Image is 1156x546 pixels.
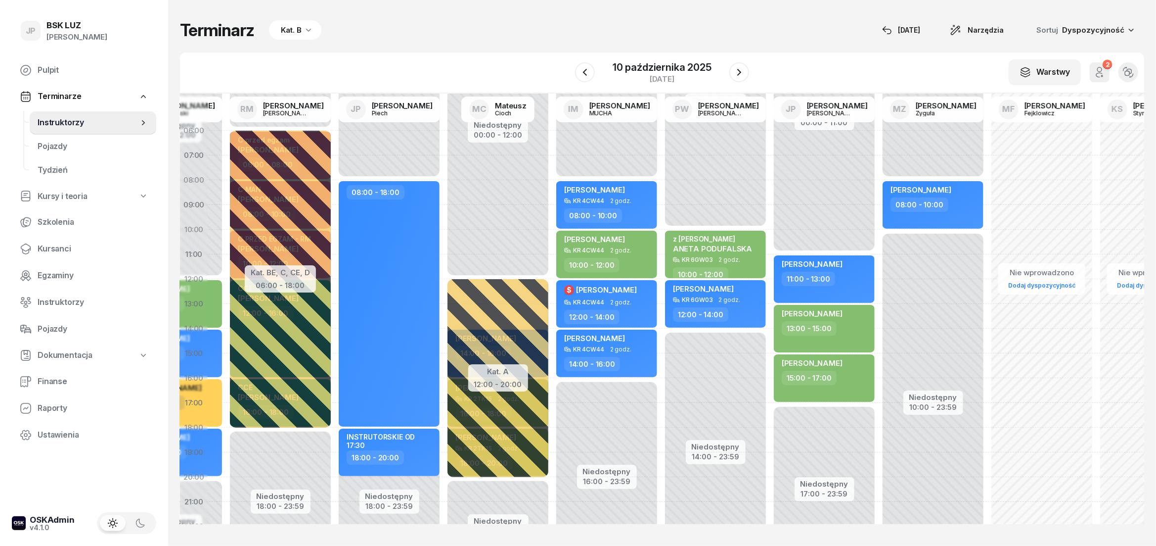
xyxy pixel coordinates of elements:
[365,500,413,510] div: 18:00 - 23:59
[665,97,767,122] a: PW[PERSON_NAME][PERSON_NAME]
[583,475,631,486] div: 16:00 - 23:59
[474,378,522,389] div: 12:00 - 20:00
[180,267,208,292] div: 12:00
[589,110,637,116] div: MUCHA
[251,266,310,279] div: Kat. BE, C, CE, D
[567,287,572,294] span: $
[30,524,75,531] div: v4.1.0
[38,164,148,177] span: Tydzień
[180,440,208,465] div: 19:00
[1004,266,1079,279] div: Nie wprowadzono
[38,323,148,336] span: Pojazdy
[873,20,929,40] button: [DATE]
[782,371,837,385] div: 15:00 - 17:00
[347,185,404,199] div: 08:00 - 18:00
[564,258,620,272] div: 10:00 - 12:00
[1036,24,1060,37] span: Sortuj
[12,397,156,420] a: Raporty
[807,102,868,109] div: [PERSON_NAME]
[38,269,148,282] span: Egzaminy
[782,272,835,286] div: 11:00 - 13:00
[251,279,310,290] div: 06:00 - 18:00
[1004,264,1079,294] button: Nie wprowadzonoDodaj dyspozycyjność
[583,468,631,475] div: Niedostępny
[372,102,433,109] div: [PERSON_NAME]
[12,317,156,341] a: Pojazdy
[474,517,523,525] div: Niedostępny
[564,185,625,195] span: [PERSON_NAME]
[573,299,604,305] div: KR 4CW44
[12,58,156,82] a: Pulpit
[692,450,740,461] div: 14:00 - 23:59
[719,297,740,303] span: 2 godz.
[583,466,631,488] button: Niedostępny16:00 - 23:59
[180,366,208,391] div: 16:00
[474,121,522,129] div: Niedostępny
[610,299,631,306] span: 2 godz.
[281,24,302,36] div: Kat. B
[30,158,156,182] a: Tydzień
[673,307,728,322] div: 12:00 - 14:00
[564,235,625,244] span: [PERSON_NAME]
[800,480,848,488] div: Niedostępny
[251,266,310,290] button: Kat. BE, C, CE, D06:00 - 18:00
[30,135,156,158] a: Pojazdy
[800,488,848,498] div: 17:00 - 23:59
[807,110,854,116] div: [PERSON_NAME]
[26,27,36,35] span: JP
[782,259,843,269] span: [PERSON_NAME]
[180,242,208,267] div: 11:00
[38,90,81,103] span: Terminarze
[573,346,604,352] div: KR 4CW44
[12,423,156,447] a: Ustawienia
[38,190,88,203] span: Kursy i teoria
[1020,66,1070,79] div: Warstwy
[893,105,906,113] span: MZ
[474,365,522,389] button: Kat. A12:00 - 20:00
[613,62,711,72] div: 10 października 2025
[46,31,107,44] div: [PERSON_NAME]
[1112,105,1123,113] span: KS
[589,102,650,109] div: [PERSON_NAME]
[38,349,92,362] span: Dokumentacja
[692,443,740,450] div: Niedostępny
[682,256,713,263] div: KR 6GW03
[38,429,148,442] span: Ustawienia
[266,20,321,40] button: Kat. B
[675,105,689,113] span: PW
[610,346,631,353] span: 2 godz.
[180,143,208,168] div: 07:00
[180,316,208,341] div: 14:00
[257,493,305,500] div: Niedostępny
[30,516,75,524] div: OSKAdmin
[782,321,837,336] div: 13:00 - 15:00
[461,97,534,122] a: MCMateuszCioch
[698,110,746,116] div: [PERSON_NAME]
[180,193,208,217] div: 09:00
[12,85,156,108] a: Terminarze
[673,244,752,253] span: ANETA PODUFALSKA
[347,450,404,465] div: 18:00 - 20:00
[257,500,305,510] div: 18:00 - 23:59
[180,217,208,242] div: 10:00
[673,284,734,294] span: [PERSON_NAME]
[800,478,848,500] button: Niedostępny17:00 - 23:59
[1024,110,1072,116] div: Fejklowicz
[564,310,620,324] div: 12:00 - 14:00
[38,216,148,229] span: Szkolenia
[38,296,148,309] span: Instruktorzy
[890,198,948,212] div: 08:00 - 10:00
[365,493,413,500] div: Niedostępny
[263,110,311,116] div: [PERSON_NAME]
[782,309,843,318] span: [PERSON_NAME]
[909,392,957,413] button: Niedostępny10:00 - 23:59
[46,21,107,30] div: BSK LUZ
[564,334,625,343] span: [PERSON_NAME]
[1009,59,1081,85] button: Warstwy
[613,75,711,83] div: [DATE]
[180,118,208,143] div: 06:00
[474,515,523,537] button: Niedostępny20:00 - 23:59
[263,102,324,109] div: [PERSON_NAME]
[1062,25,1124,35] span: Dyspozycyjność
[474,129,522,139] div: 00:00 - 12:00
